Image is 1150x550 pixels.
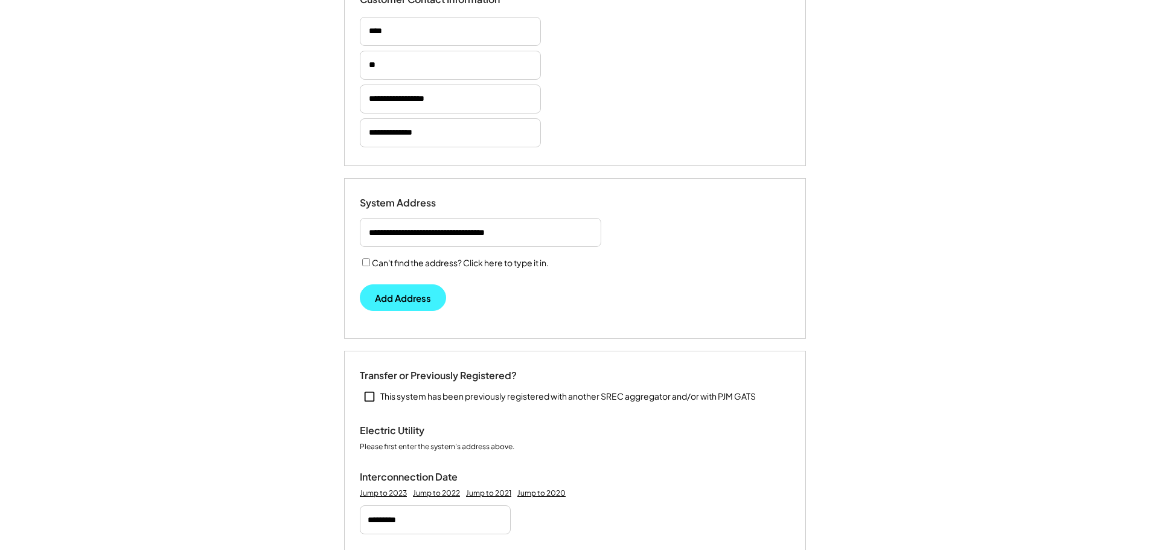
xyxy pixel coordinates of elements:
[517,488,566,498] div: Jump to 2020
[360,471,481,484] div: Interconnection Date
[360,197,481,209] div: System Address
[360,442,514,453] div: Please first enter the system's address above.
[466,488,511,498] div: Jump to 2021
[372,257,549,268] label: Can't find the address? Click here to type it in.
[413,488,460,498] div: Jump to 2022
[360,284,446,311] button: Add Address
[360,424,481,437] div: Electric Utility
[360,369,517,382] div: Transfer or Previously Registered?
[380,391,756,403] div: This system has been previously registered with another SREC aggregator and/or with PJM GATS
[360,488,407,498] div: Jump to 2023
